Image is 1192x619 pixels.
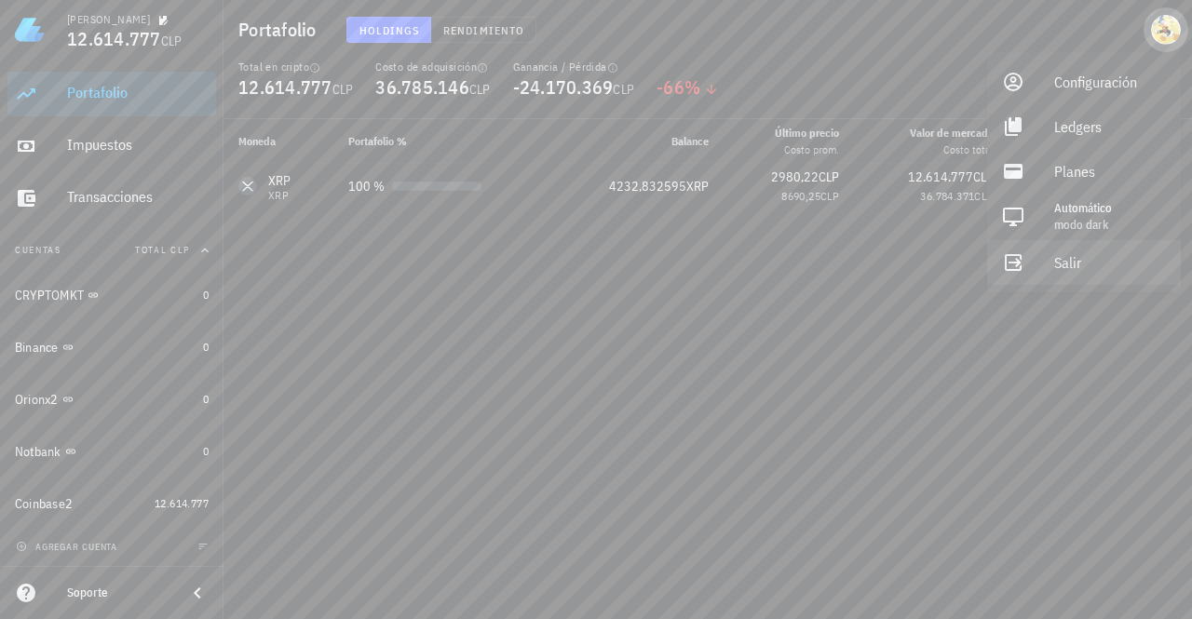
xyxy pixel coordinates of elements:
[238,60,353,74] div: Total en cripto
[67,585,171,600] div: Soporte
[910,125,994,141] div: Valor de mercado
[7,176,216,221] a: Transacciones
[775,125,839,141] div: Último precio
[268,190,291,201] div: XRP
[781,189,820,203] span: 8690,25
[203,340,209,354] span: 0
[1054,217,1108,233] span: modo Dark
[7,325,216,370] a: Binance 0
[155,496,209,510] span: 12.614.777
[819,168,839,185] span: CLP
[657,78,719,97] div: -66
[15,496,73,512] div: Coinbase2
[1054,63,1166,101] div: Configuración
[974,189,993,203] span: CLP
[238,134,276,148] span: Moneda
[684,74,700,100] span: %
[671,134,709,148] span: Balance
[469,81,491,98] span: CLP
[908,168,973,185] span: 12.614.777
[7,228,216,273] button: CuentasTotal CLP
[513,74,614,100] span: -24.170.369
[1151,15,1181,45] div: avatar
[15,392,59,408] div: Orionx2
[333,119,550,164] th: Portafolio %: Sin ordenar. Pulse para ordenar de forma ascendente.
[67,136,209,154] div: Impuestos
[238,177,257,195] div: XRP-icon
[7,72,216,116] a: Portafolio
[375,60,490,74] div: Costo de adquisición
[15,340,59,356] div: Binance
[1054,153,1166,190] div: Planes
[920,189,974,203] span: 36.784.371
[973,168,994,185] span: CLP
[771,168,819,185] span: 2980,22
[67,84,209,101] div: Portafolio
[7,429,216,474] a: Notbank 0
[7,273,216,317] a: CRYPTOMKT 0
[67,188,209,206] div: Transacciones
[238,74,332,100] span: 12.614.777
[7,481,216,526] a: Coinbase2 12.614.777
[348,177,385,196] div: 100 %
[15,288,84,303] div: CRYPTOMKT
[11,537,126,556] button: agregar cuenta
[161,33,183,49] span: CLP
[375,74,469,100] span: 36.785.146
[1054,201,1166,216] div: Automático
[613,81,634,98] span: CLP
[1054,244,1166,281] div: Salir
[513,60,635,74] div: Ganancia / Pérdida
[820,189,839,203] span: CLP
[67,26,161,51] span: 12.614.777
[442,23,524,37] span: Rendimiento
[348,134,407,148] span: Portafolio %
[431,17,536,43] button: Rendimiento
[67,12,150,27] div: [PERSON_NAME]
[20,541,117,553] span: agregar cuenta
[1054,108,1166,145] div: Ledgers
[7,377,216,422] a: Orionx2 0
[7,124,216,168] a: Impuestos
[332,81,354,98] span: CLP
[359,23,420,37] span: Holdings
[910,141,994,158] div: Costo total
[551,119,724,164] th: Balance: Sin ordenar. Pulse para ordenar de forma ascendente.
[775,141,839,158] div: Costo prom.
[609,178,686,195] span: 4232,832595
[346,17,432,43] button: Holdings
[686,178,709,195] span: XRP
[135,244,190,256] span: Total CLP
[15,444,61,460] div: Notbank
[223,119,333,164] th: Moneda
[203,288,209,302] span: 0
[268,171,291,190] div: XRP
[15,15,45,45] img: LedgiFi
[238,15,324,45] h1: Portafolio
[203,444,209,458] span: 0
[203,392,209,406] span: 0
